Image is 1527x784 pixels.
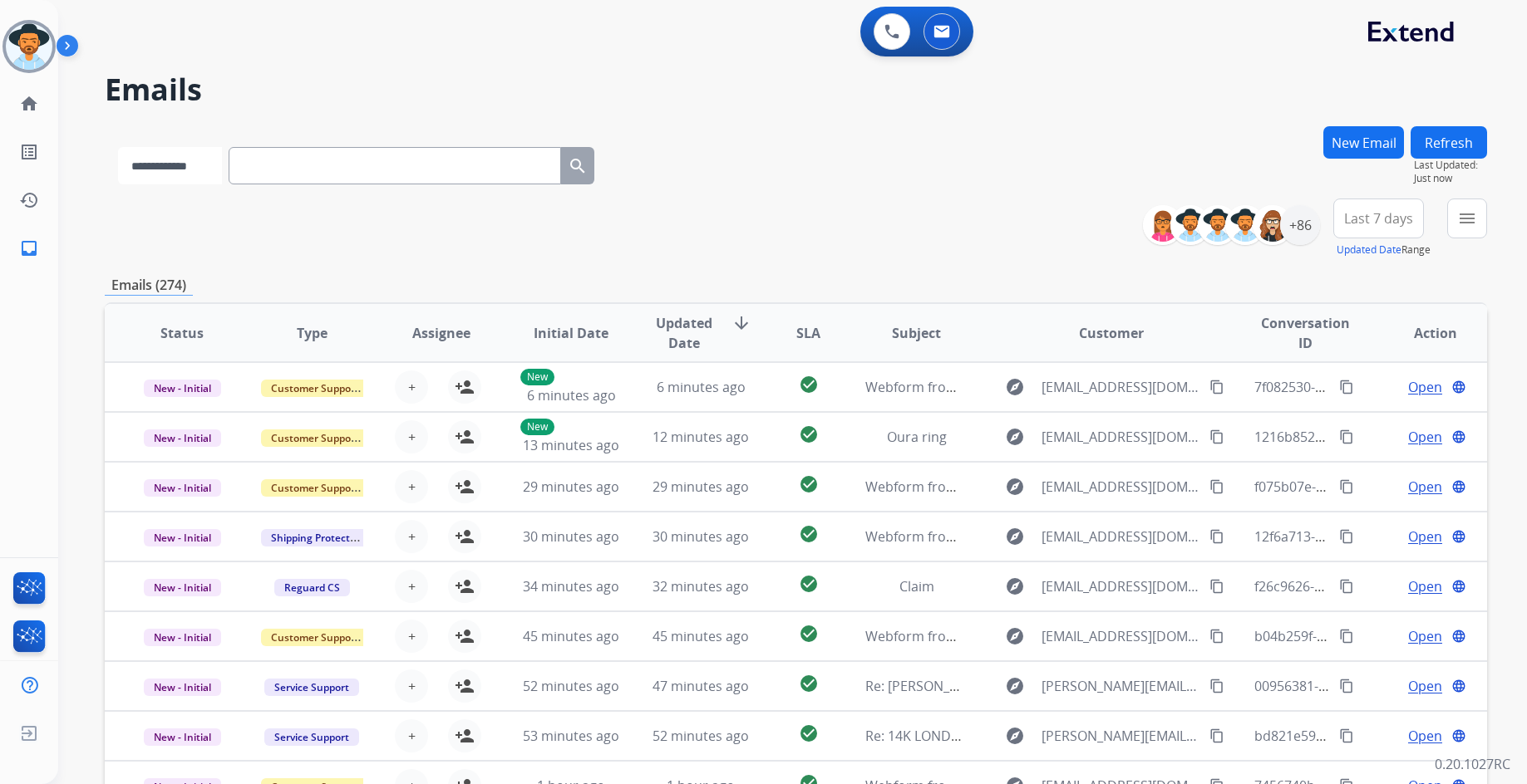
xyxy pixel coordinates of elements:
span: Status [160,323,204,343]
mat-icon: check_circle [799,574,819,594]
mat-icon: content_copy [1209,529,1224,544]
span: Just now [1414,172,1487,185]
mat-icon: inbox [19,238,39,258]
span: 32 minutes ago [653,577,749,595]
span: Updated Date [650,313,719,353]
span: Open [1408,576,1442,596]
mat-icon: person_add [455,576,475,596]
mat-icon: list_alt [19,142,39,162]
span: bd821e59-61b0-4033-8e18-8cee6aba9fa1 [1254,727,1510,745]
span: Open [1408,427,1442,447]
span: [PERSON_NAME][EMAIL_ADDRESS][DOMAIN_NAME] [1042,726,1200,746]
span: b04b259f-38e3-47d9-882c-0e704fd0fe62 [1254,627,1503,645]
span: + [408,377,416,397]
span: Open [1408,726,1442,746]
span: Open [1408,676,1442,696]
mat-icon: person_add [455,527,475,546]
span: + [408,527,416,546]
span: [EMAIL_ADDRESS][DOMAIN_NAME] [1042,527,1200,546]
span: [EMAIL_ADDRESS][DOMAIN_NAME] [1042,477,1200,497]
span: Open [1408,527,1442,546]
mat-icon: search [568,156,588,176]
span: 29 minutes ago [523,478,619,496]
span: 30 minutes ago [523,527,619,546]
button: Last 7 days [1333,198,1424,238]
span: 47 minutes ago [653,677,749,695]
span: + [408,427,416,447]
button: + [395,470,428,503]
span: 52 minutes ago [523,677,619,695]
div: +86 [1280,205,1320,245]
mat-icon: explore [1005,726,1025,746]
mat-icon: explore [1005,377,1025,397]
mat-icon: person_add [455,626,475,646]
mat-icon: explore [1005,626,1025,646]
span: New - Initial [144,380,221,397]
mat-icon: arrow_downward [731,313,751,333]
mat-icon: check_circle [799,424,819,444]
p: 0.20.1027RC [1435,754,1510,774]
span: Last 7 days [1344,215,1413,222]
span: Open [1408,626,1442,646]
span: Range [1337,243,1431,257]
mat-icon: content_copy [1339,529,1354,544]
mat-icon: check_circle [799,474,819,494]
mat-icon: language [1451,679,1466,693]
span: + [408,726,416,746]
mat-icon: language [1451,380,1466,394]
span: Service Support [264,728,359,746]
button: + [395,719,428,752]
p: New [520,419,554,435]
mat-icon: home [19,94,39,114]
button: + [395,370,428,404]
span: Last Updated: [1414,159,1487,172]
mat-icon: person_add [455,726,475,746]
span: [EMAIL_ADDRESS][DOMAIN_NAME] [1042,576,1200,596]
span: Webform from [EMAIL_ADDRESS][DOMAIN_NAME] on [DATE] [865,378,1242,396]
button: + [395,570,428,603]
mat-icon: language [1451,579,1466,594]
span: 45 minutes ago [523,627,619,645]
mat-icon: content_copy [1339,579,1354,594]
span: 1216b852-9663-49d0-9e9d-2b42deeb2af6 [1254,428,1512,446]
span: f075b07e-8c10-48fe-b37a-1cc4ec8fd2c0 [1254,478,1499,496]
mat-icon: check_circle [799,624,819,644]
span: 7f082530-7ac9-4eec-ab69-f1530a6e3a58 [1254,378,1503,396]
span: Conversation ID [1254,313,1357,353]
button: + [395,669,428,703]
mat-icon: check_circle [799,524,819,544]
span: Webform from [EMAIL_ADDRESS][DOMAIN_NAME] on [DATE] [865,627,1242,645]
span: 00956381-9bc3-4a25-b8b3-95d3a3bc426a [1254,677,1513,695]
span: f26c9626-51a0-41d9-a6c9-4387887c6fa2 [1254,577,1502,595]
span: Service Support [264,679,359,696]
span: + [408,477,416,497]
span: 52 minutes ago [653,727,749,745]
mat-icon: explore [1005,477,1025,497]
mat-icon: content_copy [1209,479,1224,494]
span: New - Initial [144,429,221,447]
img: avatar [6,23,52,70]
p: New [520,369,554,385]
span: SLA [796,323,820,343]
span: Customer Support [261,479,369,497]
span: 45 minutes ago [653,627,749,645]
mat-icon: history [19,190,39,210]
span: Customer [1079,323,1144,343]
mat-icon: content_copy [1339,380,1354,394]
span: Webform from [EMAIL_ADDRESS][DOMAIN_NAME] on [DATE] [865,527,1242,546]
mat-icon: content_copy [1209,429,1224,444]
button: + [395,620,428,653]
mat-icon: content_copy [1339,679,1354,693]
mat-icon: content_copy [1339,629,1354,644]
span: [EMAIL_ADDRESS][DOMAIN_NAME] [1042,626,1200,646]
mat-icon: person_add [455,377,475,397]
span: Claim [899,577,934,595]
mat-icon: explore [1005,427,1025,447]
button: New Email [1323,126,1404,159]
span: New - Initial [144,529,221,546]
mat-icon: person_add [455,427,475,447]
span: 53 minutes ago [523,727,619,745]
button: + [395,420,428,453]
mat-icon: content_copy [1209,380,1224,394]
span: 13 minutes ago [523,436,619,454]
